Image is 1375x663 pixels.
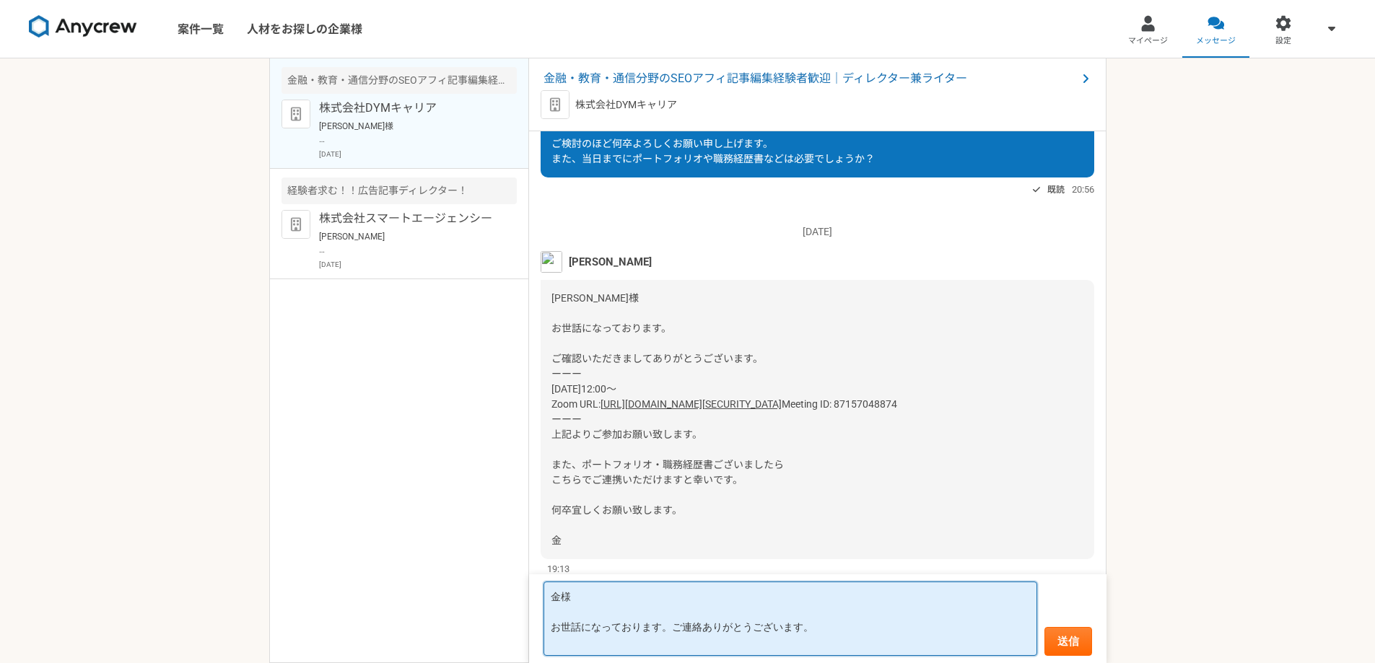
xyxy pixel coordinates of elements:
[281,210,310,239] img: default_org_logo-42cde973f59100197ec2c8e796e4974ac8490bb5b08a0eb061ff975e4574aa76.png
[319,210,497,227] p: 株式会社スマートエージェンシー
[547,562,569,576] span: 19:13
[281,177,517,204] div: 経験者求む！！広告記事ディレクター！
[281,67,517,94] div: 金融・教育・通信分野のSEOアフィ記事編集経験者歓迎｜ディレクター兼ライター
[319,100,497,117] p: 株式会社DYMキャリア
[319,120,497,146] p: [PERSON_NAME]様 お世話になっております。 ご確認いただきましてありがとうございます。 ーーー [DATE]12:00～ Zoom URL: [URL][DOMAIN_NAME][S...
[1275,35,1291,47] span: 設定
[541,90,569,119] img: default_org_logo-42cde973f59100197ec2c8e796e4974ac8490bb5b08a0eb061ff975e4574aa76.png
[551,398,897,546] span: Meeting ID: 87157048874 ーーー 上記よりご参加お願い致します。 また、ポートフォリオ・職務経歴書ございましたら こちらでご連携いただけますと幸いです。 何卒宜しくお願い致...
[541,224,1094,240] p: [DATE]
[1128,35,1168,47] span: マイページ
[281,100,310,128] img: default_org_logo-42cde973f59100197ec2c8e796e4974ac8490bb5b08a0eb061ff975e4574aa76.png
[1047,181,1065,198] span: 既読
[1072,183,1094,196] span: 20:56
[541,251,562,273] img: unnamed.png
[29,15,137,38] img: 8DqYSo04kwAAAAASUVORK5CYII=
[319,230,497,256] p: [PERSON_NAME] お世話になっております。ご連絡ありがとうございます。 下記、ご質問の回答になります。何卒よろしくお願い申し上げます。 ・アフィリエイト記事の執筆経験→あります。 ・w...
[1044,627,1092,656] button: 送信
[319,149,517,159] p: [DATE]
[569,254,652,270] span: [PERSON_NAME]
[601,398,782,410] a: [URL][DOMAIN_NAME][SECURITY_DATA]
[575,97,677,113] p: 株式会社DYMキャリア
[319,259,517,270] p: [DATE]
[551,292,763,410] span: [PERSON_NAME]様 お世話になっております。 ご確認いただきましてありがとうございます。 ーーー [DATE]12:00～ Zoom URL:
[1196,35,1236,47] span: メッセージ
[544,70,1077,87] span: 金融・教育・通信分野のSEOアフィ記事編集経験者歓迎｜ディレクター兼ライター
[544,581,1037,656] textarea: 金様 お世話になっております。ご連絡ありがとうございます。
